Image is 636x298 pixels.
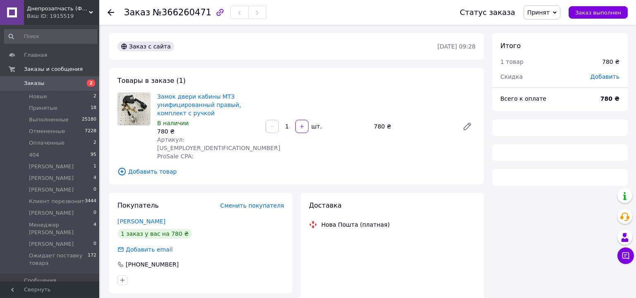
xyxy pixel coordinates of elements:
[24,80,44,87] span: Заказы
[117,218,165,225] a: [PERSON_NAME]
[93,186,96,194] span: 0
[117,167,476,176] span: Добавить товар
[93,209,96,217] span: 0
[88,252,96,267] span: 172
[29,221,93,236] span: Менеджер [PERSON_NAME]
[157,127,259,136] div: 780 ₴
[153,7,211,17] span: №366260471
[125,245,174,254] div: Добавить email
[4,29,97,44] input: Поиск
[29,93,47,100] span: Новые
[117,77,186,85] span: Товары в заказе (1)
[527,9,550,16] span: Принят
[29,186,74,194] span: [PERSON_NAME]
[309,201,342,209] span: Доставка
[118,93,150,125] img: Замок двери кабины МТЗ унифицированный правый, комплект с ручкой
[29,163,74,170] span: [PERSON_NAME]
[157,93,241,116] a: Замок двери кабины МТЗ унифицированный правый, комплект с ручкой
[24,277,56,284] span: Сообщения
[459,118,476,135] a: Редактировать
[157,120,189,126] span: В наличии
[29,240,74,248] span: [PERSON_NAME]
[29,151,39,159] span: 404
[91,151,96,159] span: 95
[24,51,47,59] span: Главная
[460,8,515,17] div: Статус заказа
[93,240,96,248] span: 0
[600,95,619,102] b: 780 ₴
[27,5,89,12] span: Днепрозапчасть (ФОП Гаркуша Андрій Олексійович)
[602,58,619,66] div: 780 ₴
[91,104,96,112] span: 18
[29,104,57,112] span: Принятые
[29,128,65,135] span: Отмененные
[591,73,619,80] span: Добавить
[29,116,69,124] span: Выполненные
[29,139,65,147] span: Оплаченные
[125,260,179,269] div: [PHONE_NUMBER]
[29,252,88,267] span: Ожидает поставку товара
[93,174,96,182] span: 4
[93,221,96,236] span: 4
[220,202,284,209] span: Сменить покупателя
[438,43,476,50] time: [DATE] 09:28
[319,220,392,229] div: Нова Пошта (платная)
[575,10,621,16] span: Заказ выполнен
[500,73,523,80] span: Скидка
[309,122,323,131] div: шт.
[117,201,159,209] span: Покупатель
[500,95,546,102] span: Всего к оплате
[93,93,96,100] span: 2
[29,209,74,217] span: [PERSON_NAME]
[87,80,95,87] span: 2
[124,7,150,17] span: Заказ
[500,42,521,50] span: Итого
[85,128,96,135] span: 7228
[371,121,456,132] div: 780 ₴
[29,198,84,205] span: Клиент перезвонит
[85,198,96,205] span: 3444
[29,174,74,182] span: [PERSON_NAME]
[108,8,114,17] div: Вернуться назад
[157,136,280,151] span: Артикул: [US_EMPLOYER_IDENTIFICATION_NUMBER]
[617,247,634,264] button: Чат с покупателем
[117,229,192,239] div: 1 заказ у вас на 780 ₴
[117,41,174,51] div: Заказ с сайта
[24,65,83,73] span: Заказы и сообщения
[27,12,99,20] div: Ваш ID: 1915519
[157,153,194,160] span: ProSale CPA:
[500,58,524,65] span: 1 товар
[117,245,174,254] div: Добавить email
[82,116,96,124] span: 25180
[93,139,96,147] span: 2
[569,6,628,19] button: Заказ выполнен
[93,163,96,170] span: 1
